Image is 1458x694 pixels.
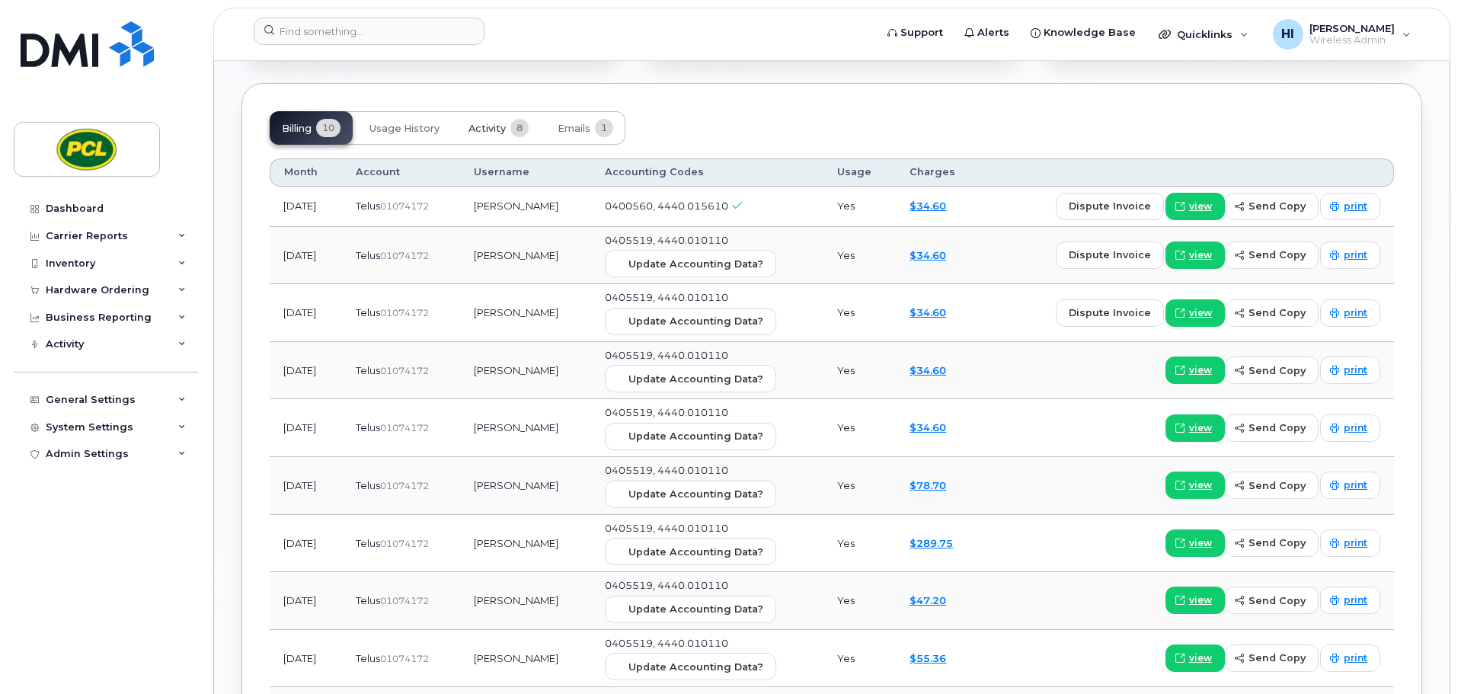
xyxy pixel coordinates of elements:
a: print [1320,241,1380,269]
a: print [1320,472,1380,499]
span: 0400560, 4440.015610 [605,200,728,212]
span: Telus [356,249,380,261]
td: [DATE] [270,227,342,285]
span: 0405519, 4440.010110 [605,464,728,476]
td: [DATE] [270,572,342,630]
span: view [1189,200,1212,213]
span: view [1189,421,1212,435]
td: Yes [823,399,896,457]
a: view [1165,644,1225,672]
span: print [1344,421,1367,435]
a: view [1165,241,1225,269]
span: Emails [558,123,590,135]
span: print [1344,651,1367,665]
a: $34.60 [910,364,946,376]
td: Yes [823,342,896,400]
span: send copy [1249,199,1306,213]
span: 01074172 [380,653,429,664]
td: Yes [823,284,896,342]
span: 01074172 [380,365,429,376]
span: view [1189,536,1212,550]
span: 0405519, 4440.010110 [605,637,728,649]
td: Yes [823,572,896,630]
td: Yes [823,457,896,515]
a: Support [877,18,954,48]
span: 01074172 [380,422,429,433]
td: [PERSON_NAME] [460,630,591,688]
span: send copy [1249,248,1306,262]
button: send copy [1225,241,1319,269]
span: dispute invoice [1069,305,1151,320]
span: Telus [356,537,380,549]
input: Find something... [254,18,484,45]
button: send copy [1225,357,1319,384]
a: print [1320,357,1380,384]
td: [DATE] [270,457,342,515]
span: send copy [1249,478,1306,493]
span: 0405519, 4440.010110 [605,234,728,246]
a: view [1165,414,1225,442]
span: Update Accounting Data? [628,487,763,501]
button: dispute invoice [1056,299,1164,327]
a: print [1320,529,1380,557]
span: Activity [468,123,506,135]
td: Yes [823,515,896,573]
button: send copy [1225,193,1319,220]
th: Username [460,158,591,186]
a: view [1165,587,1225,614]
span: view [1189,306,1212,320]
a: view [1165,529,1225,557]
td: Yes [823,630,896,688]
span: Telus [356,594,380,606]
td: [DATE] [270,630,342,688]
span: print [1344,248,1367,262]
td: [PERSON_NAME] [460,227,591,285]
span: send copy [1249,651,1306,665]
span: Update Accounting Data? [628,314,763,328]
a: $34.60 [910,421,946,433]
span: dispute invoice [1069,248,1151,262]
td: [PERSON_NAME] [460,572,591,630]
span: Update Accounting Data? [628,660,763,674]
span: Usage History [369,123,440,135]
td: [DATE] [270,187,342,227]
span: 01074172 [380,595,429,606]
div: Quicklinks [1148,19,1259,50]
td: Yes [823,227,896,285]
a: print [1320,587,1380,614]
a: $34.60 [910,249,946,261]
span: 01074172 [380,250,429,261]
span: 01074172 [380,538,429,549]
th: Usage [823,158,896,186]
td: [DATE] [270,342,342,400]
th: Accounting Codes [591,158,824,186]
td: [PERSON_NAME] [460,284,591,342]
span: print [1344,363,1367,377]
span: Wireless Admin [1309,34,1395,46]
span: Update Accounting Data? [628,257,763,271]
span: send copy [1249,593,1306,608]
td: Yes [823,187,896,227]
a: view [1165,472,1225,499]
button: send copy [1225,299,1319,327]
a: $34.60 [910,306,946,318]
button: Update Accounting Data? [605,653,776,680]
button: send copy [1225,529,1319,557]
a: view [1165,357,1225,384]
span: Telus [356,364,380,376]
button: Update Accounting Data? [605,596,776,623]
span: send copy [1249,363,1306,378]
a: Alerts [954,18,1020,48]
span: Telus [356,306,380,318]
span: send copy [1249,536,1306,550]
button: Update Accounting Data? [605,481,776,508]
td: [PERSON_NAME] [460,399,591,457]
span: send copy [1249,421,1306,435]
span: [PERSON_NAME] [1309,22,1395,34]
div: Heather Innes [1262,19,1421,50]
th: Month [270,158,342,186]
span: Update Accounting Data? [628,602,763,616]
span: 0405519, 4440.010110 [605,579,728,591]
button: send copy [1225,414,1319,442]
a: print [1320,414,1380,442]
